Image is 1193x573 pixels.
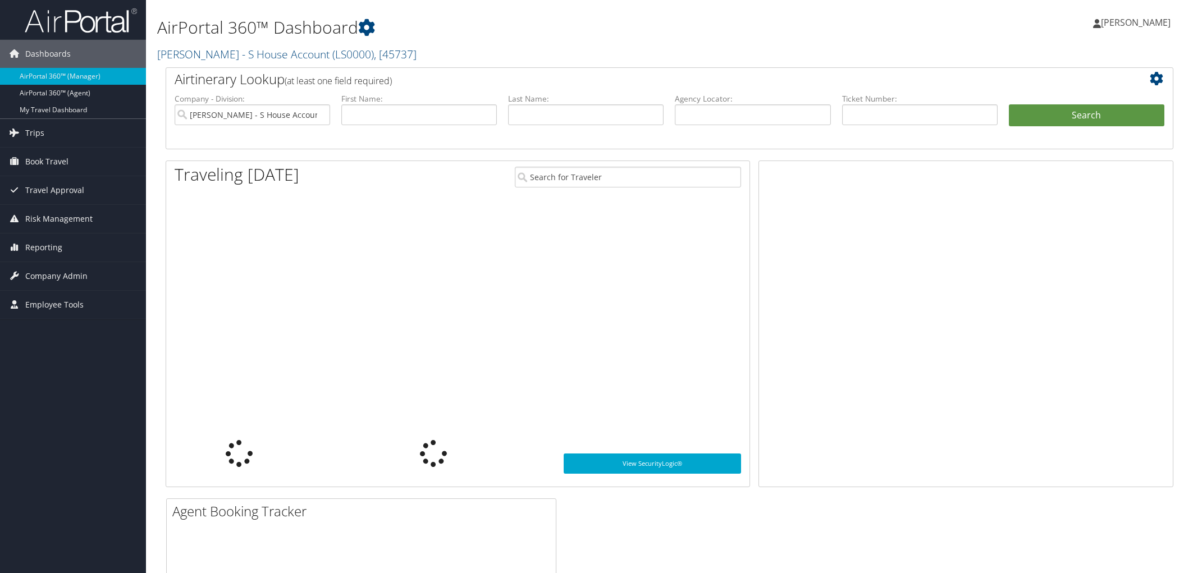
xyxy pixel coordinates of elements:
span: Dashboards [25,40,71,68]
span: [PERSON_NAME] [1101,16,1171,29]
h2: Airtinerary Lookup [175,70,1081,89]
input: Search for Traveler [515,167,741,187]
span: Trips [25,119,44,147]
label: First Name: [341,93,497,104]
label: Ticket Number: [842,93,998,104]
label: Company - Division: [175,93,330,104]
label: Agency Locator: [675,93,830,104]
span: Reporting [25,233,62,262]
a: [PERSON_NAME] - S House Account [157,47,417,62]
h2: Agent Booking Tracker [172,502,556,521]
h1: Traveling [DATE] [175,163,299,186]
button: Search [1009,104,1164,127]
span: Risk Management [25,205,93,233]
img: airportal-logo.png [25,7,137,34]
span: Employee Tools [25,291,84,319]
label: Last Name: [508,93,664,104]
span: Travel Approval [25,176,84,204]
span: , [ 45737 ] [374,47,417,62]
span: Book Travel [25,148,68,176]
span: (at least one field required) [285,75,392,87]
span: Company Admin [25,262,88,290]
a: [PERSON_NAME] [1093,6,1182,39]
span: ( LS0000 ) [332,47,374,62]
h1: AirPortal 360™ Dashboard [157,16,840,39]
a: View SecurityLogic® [564,453,741,474]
